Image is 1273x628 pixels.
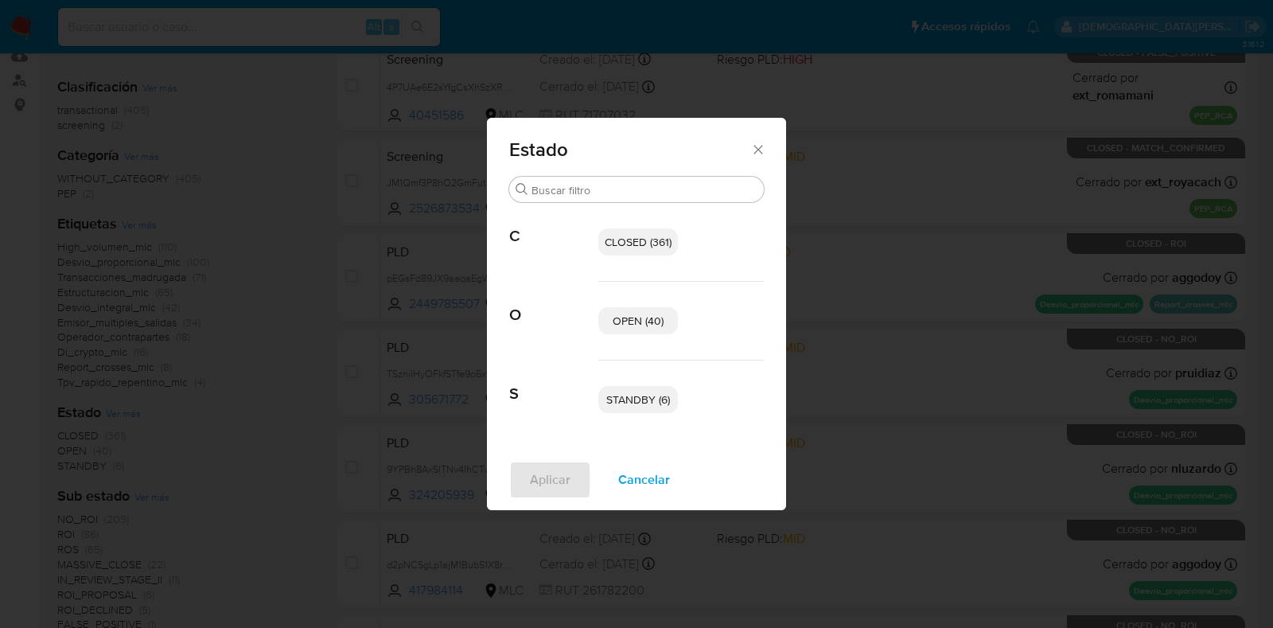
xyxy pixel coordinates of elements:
[531,183,757,197] input: Buscar filtro
[598,386,678,413] div: STANDBY (6)
[606,392,670,408] span: STANDBY (6)
[509,361,598,404] span: S
[598,228,678,255] div: CLOSED (361)
[750,142,765,156] button: Cerrar
[605,234,672,250] span: CLOSED (361)
[509,203,598,246] span: C
[516,183,528,196] button: Buscar
[598,461,691,499] button: Cancelar
[613,313,664,329] span: OPEN (40)
[509,140,750,159] span: Estado
[598,307,678,334] div: OPEN (40)
[618,462,670,497] span: Cancelar
[509,282,598,325] span: O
